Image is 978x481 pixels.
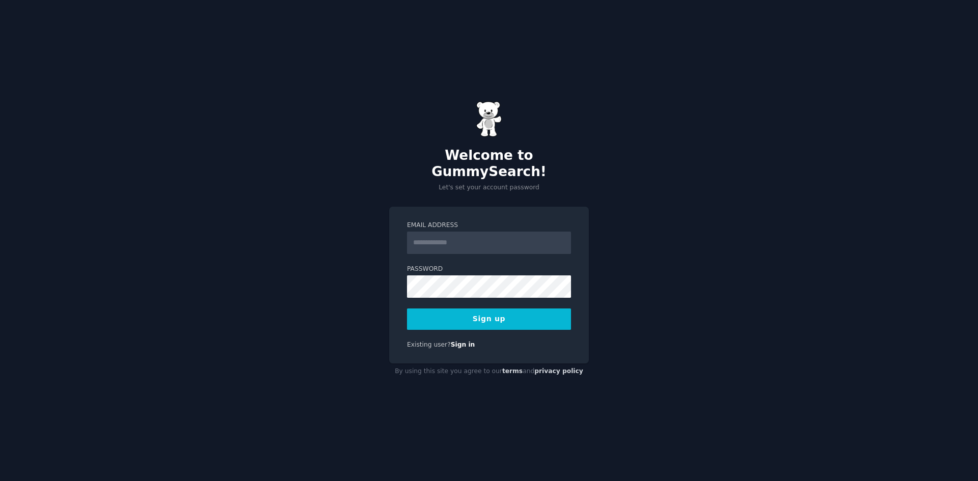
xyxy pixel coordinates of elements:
button: Sign up [407,308,571,330]
label: Password [407,265,571,274]
label: Email Address [407,221,571,230]
a: Sign in [451,341,475,348]
h2: Welcome to GummySearch! [389,148,589,180]
p: Let's set your account password [389,183,589,192]
span: Existing user? [407,341,451,348]
img: Gummy Bear [476,101,502,137]
a: privacy policy [534,367,583,375]
a: terms [502,367,523,375]
div: By using this site you agree to our and [389,363,589,380]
